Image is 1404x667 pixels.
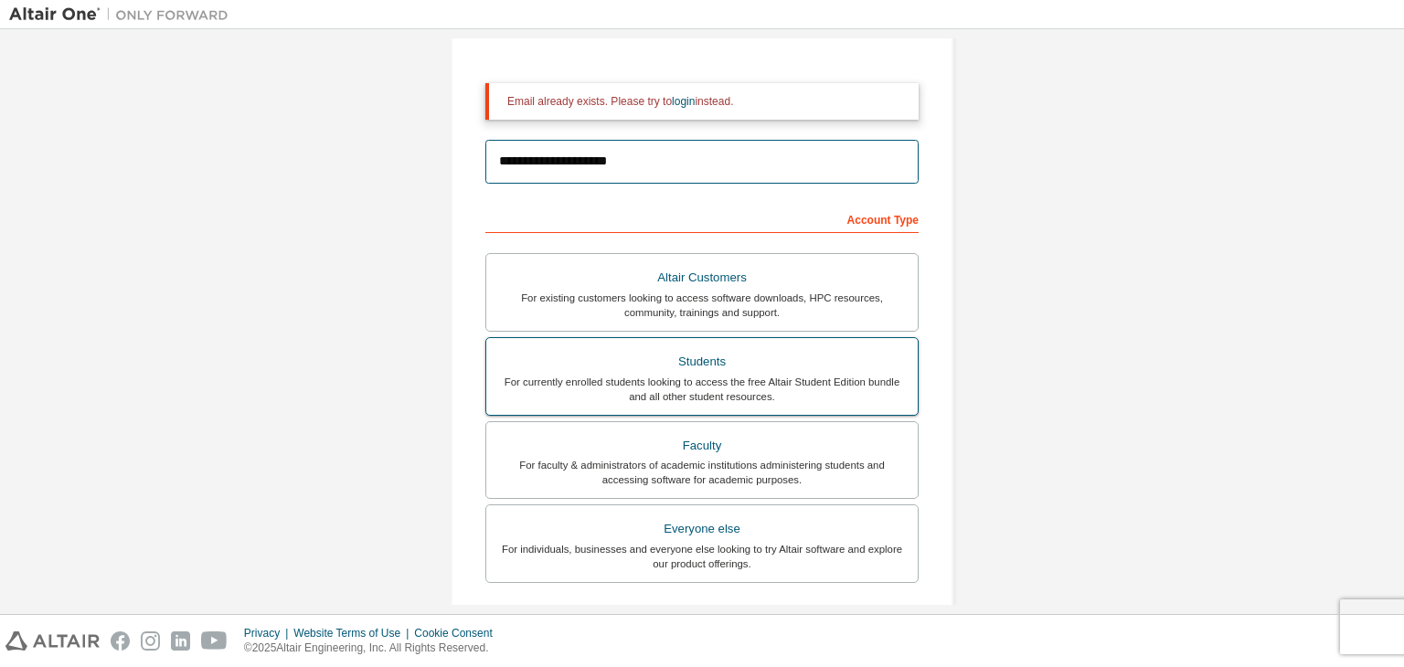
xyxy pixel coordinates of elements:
img: altair_logo.svg [5,631,100,651]
a: login [672,95,695,108]
div: For currently enrolled students looking to access the free Altair Student Edition bundle and all ... [497,375,907,404]
div: Website Terms of Use [293,626,414,641]
div: Email already exists. Please try to instead. [507,94,904,109]
div: Faculty [497,433,907,459]
img: Altair One [9,5,238,24]
img: facebook.svg [111,631,130,651]
div: Altair Customers [497,265,907,291]
div: Everyone else [497,516,907,542]
img: linkedin.svg [171,631,190,651]
div: Privacy [244,626,293,641]
div: For individuals, businesses and everyone else looking to try Altair software and explore our prod... [497,542,907,571]
div: For existing customers looking to access software downloads, HPC resources, community, trainings ... [497,291,907,320]
div: For faculty & administrators of academic institutions administering students and accessing softwa... [497,458,907,487]
div: Account Type [485,204,919,233]
img: youtube.svg [201,631,228,651]
div: Cookie Consent [414,626,503,641]
p: © 2025 Altair Engineering, Inc. All Rights Reserved. [244,641,504,656]
div: Students [497,349,907,375]
img: instagram.svg [141,631,160,651]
